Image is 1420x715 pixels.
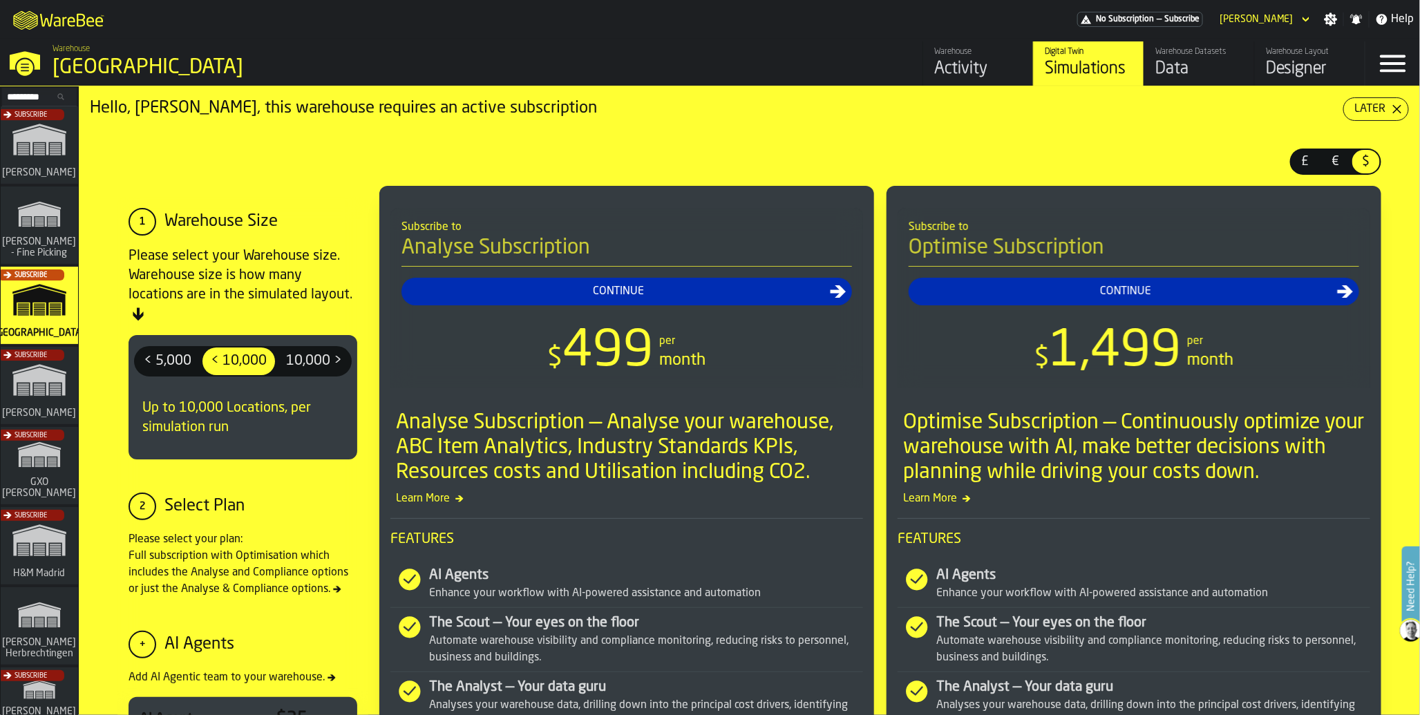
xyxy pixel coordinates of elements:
[53,55,426,80] div: [GEOGRAPHIC_DATA]
[1157,15,1162,24] span: —
[202,347,275,375] div: thumb
[660,350,706,372] div: month
[1254,41,1365,86] a: link-to-/wh/i/b5402f52-ce28-4f27-b3d4-5c6d76174849/designer
[401,278,852,305] button: button-Continue
[407,283,830,300] div: Continue
[164,211,278,233] div: Warehouse Size
[390,490,863,507] span: Learn More
[129,531,357,598] div: Please select your plan: Full subscription with Optimisation which includes the Analyse and Compl...
[164,495,245,517] div: Select Plan
[1392,11,1414,28] span: Help
[276,346,352,376] label: button-switch-multi-10,000 >
[936,585,1370,602] div: Enhance your workflow with AI-powered assistance and automation
[429,678,863,697] div: The Analyst — Your data guru
[1266,58,1354,80] div: Designer
[429,566,863,585] div: AI Agents
[898,490,1370,507] span: Learn More
[15,271,47,279] span: Subscribe
[909,236,1359,267] h4: Optimise Subscription
[129,669,357,686] div: Add AI Agentic team to your warehouse.
[909,219,1359,236] div: Subscribe to
[15,672,47,680] span: Subscribe
[15,352,47,359] span: Subscribe
[1344,12,1369,26] label: button-toggle-Notifications
[1045,47,1133,57] div: Digital Twin
[1318,12,1343,26] label: button-toggle-Settings
[164,633,234,656] div: AI Agents
[548,345,563,372] span: $
[1320,149,1351,175] label: button-switch-multi-€
[1343,97,1409,121] button: button-Later
[390,530,863,549] span: Features
[1034,345,1050,372] span: $
[429,633,863,666] div: Automate warehouse visibility and compliance monitoring, reducing risks to personnel, business an...
[1352,150,1380,173] div: thumb
[1,267,78,347] a: link-to-/wh/i/b5402f52-ce28-4f27-b3d4-5c6d76174849/simulations
[936,678,1370,697] div: The Analyst — Your data guru
[922,41,1033,86] a: link-to-/wh/i/b5402f52-ce28-4f27-b3d4-5c6d76174849/feed/
[396,410,863,485] div: Analyse Subscription — Analyse your warehouse, ABC Item Analytics, Industry Standards KPIs, Resou...
[278,347,350,375] div: thumb
[914,283,1337,300] div: Continue
[936,566,1370,585] div: AI Agents
[1,587,78,667] a: link-to-/wh/i/f0a6b354-7883-413a-84ff-a65eb9c31f03/simulations
[1164,15,1200,24] span: Subscribe
[898,530,1370,549] span: Features
[1350,101,1392,117] div: Later
[134,346,201,376] label: button-switch-multi-< 5,000
[401,236,852,267] h4: Analyse Subscription
[1322,150,1350,173] div: thumb
[1220,14,1294,25] div: DropdownMenuValue-Ana Milicic
[936,633,1370,666] div: Automate warehouse visibility and compliance monitoring, reducing risks to personnel, business an...
[281,350,348,372] span: 10,000 >
[15,512,47,519] span: Subscribe
[1045,58,1133,80] div: Simulations
[563,327,654,377] span: 499
[53,44,90,54] span: Warehouse
[660,333,676,350] div: per
[934,58,1022,80] div: Activity
[1,507,78,587] a: link-to-/wh/i/0438fb8c-4a97-4a5b-bcc6-2889b6922db0/simulations
[1096,15,1154,24] span: No Subscription
[1325,153,1347,171] span: €
[1187,350,1233,372] div: month
[1155,47,1243,57] div: Warehouse Datasets
[1077,12,1203,27] a: link-to-/wh/i/b5402f52-ce28-4f27-b3d4-5c6d76174849/pricing/
[129,493,156,520] div: 2
[1,347,78,427] a: link-to-/wh/i/1653e8cc-126b-480f-9c47-e01e76aa4a88/simulations
[401,219,852,236] div: Subscribe to
[1144,41,1254,86] a: link-to-/wh/i/b5402f52-ce28-4f27-b3d4-5c6d76174849/data
[429,585,863,602] div: Enhance your workflow with AI-powered assistance and automation
[129,247,357,324] div: Please select your Warehouse size. Warehouse size is how many locations are in the simulated layout.
[1,106,78,187] a: link-to-/wh/i/72fe6713-8242-4c3c-8adf-5d67388ea6d5/simulations
[1,427,78,507] a: link-to-/wh/i/baca6aa3-d1fc-43c0-a604-2a1c9d5db74d/simulations
[909,278,1359,305] button: button-Continue
[138,350,197,372] span: < 5,000
[1155,58,1243,80] div: Data
[1291,150,1319,173] div: thumb
[15,432,47,439] span: Subscribe
[1365,41,1420,86] label: button-toggle-Menu
[1266,47,1354,57] div: Warehouse Layout
[903,410,1370,485] div: Optimise Subscription — Continuously optimize your warehouse with AI, make better decisions with ...
[936,613,1370,633] div: The Scout — Your eyes on the floor
[1370,11,1420,28] label: button-toggle-Help
[1294,153,1316,171] span: £
[1403,548,1419,625] label: Need Help?
[129,631,156,658] div: +
[1290,149,1320,175] label: button-switch-multi-£
[1077,12,1203,27] div: Menu Subscription
[1,187,78,267] a: link-to-/wh/i/48cbecf7-1ea2-4bc9-a439-03d5b66e1a58/simulations
[1214,11,1313,28] div: DropdownMenuValue-Ana Milicic
[1033,41,1144,86] a: link-to-/wh/i/b5402f52-ce28-4f27-b3d4-5c6d76174849/simulations
[135,347,200,375] div: thumb
[129,208,156,236] div: 1
[134,388,352,448] div: Up to 10,000 Locations, per simulation run
[1050,327,1182,377] span: 1,499
[429,613,863,633] div: The Scout — Your eyes on the floor
[201,346,276,376] label: button-switch-multi-< 10,000
[1351,149,1381,175] label: button-switch-multi-$
[934,47,1022,57] div: Warehouse
[205,350,272,372] span: < 10,000
[90,97,1343,120] div: Hello, [PERSON_NAME], this warehouse requires an active subscription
